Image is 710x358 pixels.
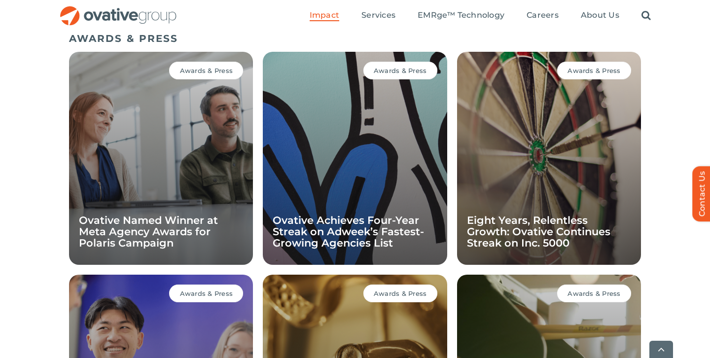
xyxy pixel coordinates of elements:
a: Search [641,10,651,21]
a: OG_Full_horizontal_RGB [59,5,177,14]
span: Careers [527,10,559,20]
a: Services [361,10,395,21]
a: EMRge™ Technology [418,10,504,21]
a: Ovative Named Winner at Meta Agency Awards for Polaris Campaign [79,214,218,249]
a: About Us [581,10,619,21]
a: Ovative Achieves Four-Year Streak on Adweek’s Fastest-Growing Agencies List [273,214,424,249]
a: Careers [527,10,559,21]
span: EMRge™ Technology [418,10,504,20]
a: Eight Years, Relentless Growth: Ovative Continues Streak on Inc. 5000 [467,214,610,249]
span: About Us [581,10,619,20]
span: Impact [310,10,339,20]
a: Impact [310,10,339,21]
h5: AWARDS & PRESS [69,33,641,44]
span: Services [361,10,395,20]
